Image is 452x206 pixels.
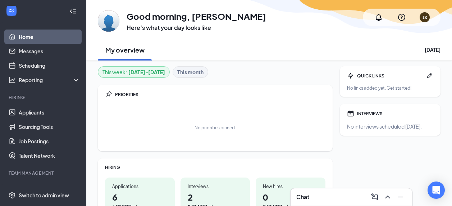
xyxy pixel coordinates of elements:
[374,13,383,22] svg: Notifications
[195,125,236,131] div: No priorities pinned.
[105,164,325,170] div: HIRING
[296,193,309,201] h3: Chat
[423,14,427,21] div: JS
[115,91,325,98] div: PRIORITIES
[19,134,80,148] a: Job Postings
[425,46,440,53] div: [DATE]
[127,24,266,32] h3: Here’s what your day looks like
[102,68,165,76] div: This week :
[347,85,433,91] div: No links added yet. Get started!
[395,191,406,203] button: Minimize
[19,30,80,44] a: Home
[426,72,433,79] svg: Pen
[382,191,393,203] button: ChevronUp
[8,7,15,14] svg: WorkstreamLogo
[19,181,80,195] a: OnboardingCrown
[105,91,112,98] svg: Pin
[69,8,77,15] svg: Collapse
[128,68,165,76] b: [DATE] - [DATE]
[428,182,445,199] div: Open Intercom Messenger
[19,120,80,134] a: Sourcing Tools
[19,105,80,120] a: Applicants
[177,68,204,76] b: This month
[347,110,354,117] svg: Calendar
[98,10,119,32] img: Jose Salazer
[347,72,354,79] svg: Bolt
[370,193,379,201] svg: ComposeMessage
[127,10,266,22] h1: Good morning, [PERSON_NAME]
[383,193,392,201] svg: ChevronUp
[19,76,81,84] div: Reporting
[105,45,145,54] h2: My overview
[397,13,406,22] svg: QuestionInfo
[9,170,79,176] div: Team Management
[19,44,80,58] a: Messages
[357,73,423,79] div: QUICK LINKS
[9,94,79,100] div: Hiring
[263,183,318,189] div: New hires
[396,193,405,201] svg: Minimize
[188,183,243,189] div: Interviews
[357,111,433,117] div: INTERVIEWS
[19,148,80,163] a: Talent Network
[369,191,380,203] button: ComposeMessage
[9,76,16,84] svg: Analysis
[112,183,168,189] div: Applications
[19,192,69,199] div: Switch to admin view
[347,123,433,130] div: No interviews scheduled [DATE].
[19,58,80,73] a: Scheduling
[9,192,16,199] svg: Settings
